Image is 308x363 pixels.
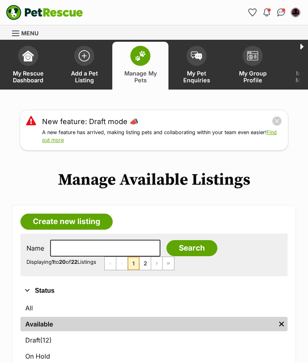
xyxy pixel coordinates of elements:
span: (12) [40,335,52,345]
button: close [272,116,282,126]
span: Menu [21,30,38,37]
p: A new feature has arrived, making listing pets and collaborating within your team even easier! [42,129,282,144]
span: Add a Pet Listing [66,70,102,84]
span: My Pet Enquiries [178,70,215,84]
strong: 20 [59,259,66,265]
img: Kelly Davidson profile pic [292,8,300,16]
span: Displaying to of Listings [26,259,96,265]
a: Menu [12,25,44,40]
img: pet-enquiries-icon-7e3ad2cf08bfb03b45e93fb7055b45f3efa6380592205ae92323e6603595dc1f.svg [191,51,202,60]
span: Page 1 [128,257,139,270]
a: Conversations [275,6,288,19]
img: add-pet-listing-icon-0afa8454b4691262ce3f59096e99ab1cd57d4a30225e0717b998d2c9b9846f56.svg [79,50,90,61]
nav: Pagination [104,257,174,270]
a: Add a Pet Listing [56,42,112,90]
strong: 1 [52,259,54,265]
a: My Pet Enquiries [168,42,225,90]
a: Available [20,317,276,331]
img: logo-e224e6f780fb5917bec1dbf3a21bbac754714ae5b6737aabdf751b685950b380.svg [6,5,83,20]
button: Notifications [260,6,273,19]
img: notifications-46538b983faf8c2785f20acdc204bb7945ddae34d4c08c2a6579f10ce5e182be.svg [263,8,270,16]
strong: 22 [71,259,77,265]
span: My Group Profile [235,70,271,84]
span: Previous page [116,257,128,270]
a: New feature: Draft mode 📣 [42,116,138,127]
a: Favourites [246,6,259,19]
a: PetRescue [6,5,83,20]
a: Remove filter [276,317,288,331]
button: Status [20,286,288,296]
a: Last page [163,257,174,270]
span: My Rescue Dashboard [10,70,46,84]
button: My account [289,6,302,19]
input: Search [166,240,217,256]
a: Create new listing [20,214,113,230]
img: chat-41dd97257d64d25036548639549fe6c8038ab92f7586957e7f3b1b290dea8141.svg [277,8,286,16]
img: manage-my-pets-icon-02211641906a0b7f246fdf0571729dbe1e7629f14944591b6c1af311fb30b64b.svg [135,51,146,61]
a: My Group Profile [225,42,281,90]
a: Draft [20,333,288,347]
a: Next page [151,257,162,270]
a: Find out more [42,129,277,143]
a: All [20,301,288,315]
a: Manage My Pets [112,42,168,90]
label: Name [26,245,44,252]
ul: Account quick links [246,6,302,19]
span: Manage My Pets [122,70,158,84]
img: group-profile-icon-3fa3cf56718a62981997c0bc7e787c4b2cf8bcc04b72c1350f741eb67cf2f40e.svg [247,51,258,61]
span: First page [105,257,116,270]
img: dashboard-icon-eb2f2d2d3e046f16d808141f083e7271f6b2e854fb5c12c21221c1fb7104beca.svg [22,50,34,61]
a: Page 2 [140,257,151,270]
